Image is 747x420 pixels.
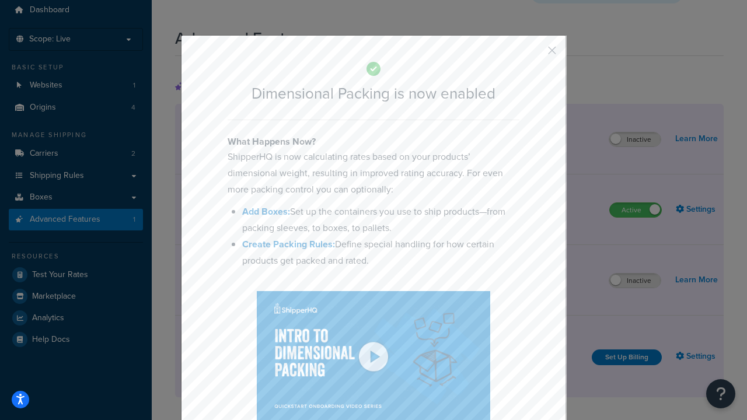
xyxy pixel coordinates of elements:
[228,149,519,198] p: ShipperHQ is now calculating rates based on your products’ dimensional weight, resulting in impro...
[242,204,519,236] li: Set up the containers you use to ship products—from packing sleeves, to boxes, to pallets.
[242,236,519,269] li: Define special handling for how certain products get packed and rated.
[228,85,519,102] h2: Dimensional Packing is now enabled
[228,135,519,149] h4: What Happens Now?
[242,237,335,251] a: Create Packing Rules:
[242,205,290,218] a: Add Boxes:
